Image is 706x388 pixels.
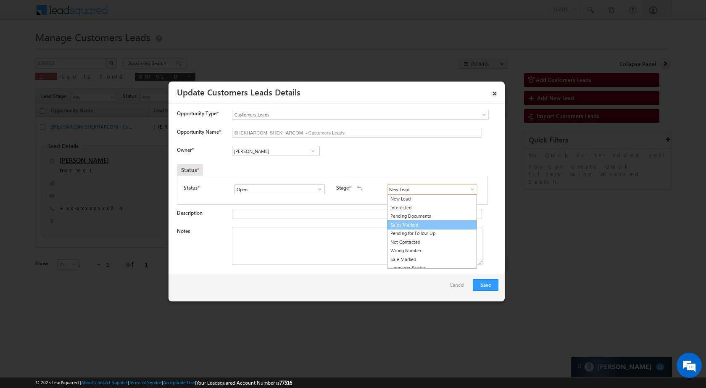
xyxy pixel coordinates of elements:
[387,203,477,212] a: Interested
[387,229,477,238] a: Pending for Follow-Up
[312,185,323,193] a: Show All Items
[129,380,162,385] a: Terms of Service
[184,184,198,192] label: Status
[177,86,300,98] a: Update Customers Leads Details
[232,146,320,156] input: Type to Search
[177,228,190,234] label: Notes
[14,44,35,55] img: d_60004797649_company_0_60004797649
[44,44,141,55] div: Chat with us now
[387,195,477,203] a: New Lead
[177,147,193,153] label: Owner
[465,185,475,193] a: Show All Items
[114,259,153,270] em: Start Chat
[232,110,489,120] a: Customers Leads
[177,164,203,176] div: Status
[95,380,128,385] a: Contact Support
[387,246,477,255] a: Wrong Number
[387,264,477,272] a: Language Barrier
[308,147,318,155] a: Show All Items
[81,380,93,385] a: About
[35,379,292,387] span: © 2025 LeadSquared | | | | |
[163,380,195,385] a: Acceptable Use
[387,220,477,230] a: Sales Marked
[279,380,292,386] span: 77516
[234,184,325,194] input: Type to Search
[473,279,498,291] button: Save
[177,110,216,117] span: Opportunity Type
[387,255,477,264] a: Sale Marked
[387,184,477,194] input: Type to Search
[138,4,158,24] div: Minimize live chat window
[177,210,203,216] label: Description
[336,184,349,192] label: Stage
[196,380,292,386] span: Your Leadsquared Account Number is
[11,78,153,252] textarea: Type your message and hit 'Enter'
[177,129,221,135] label: Opportunity Name
[450,279,469,295] a: Cancel
[487,84,502,99] a: ×
[387,238,477,247] a: Not Contacted
[387,212,477,221] a: Pending Documents
[232,111,454,119] span: Customers Leads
